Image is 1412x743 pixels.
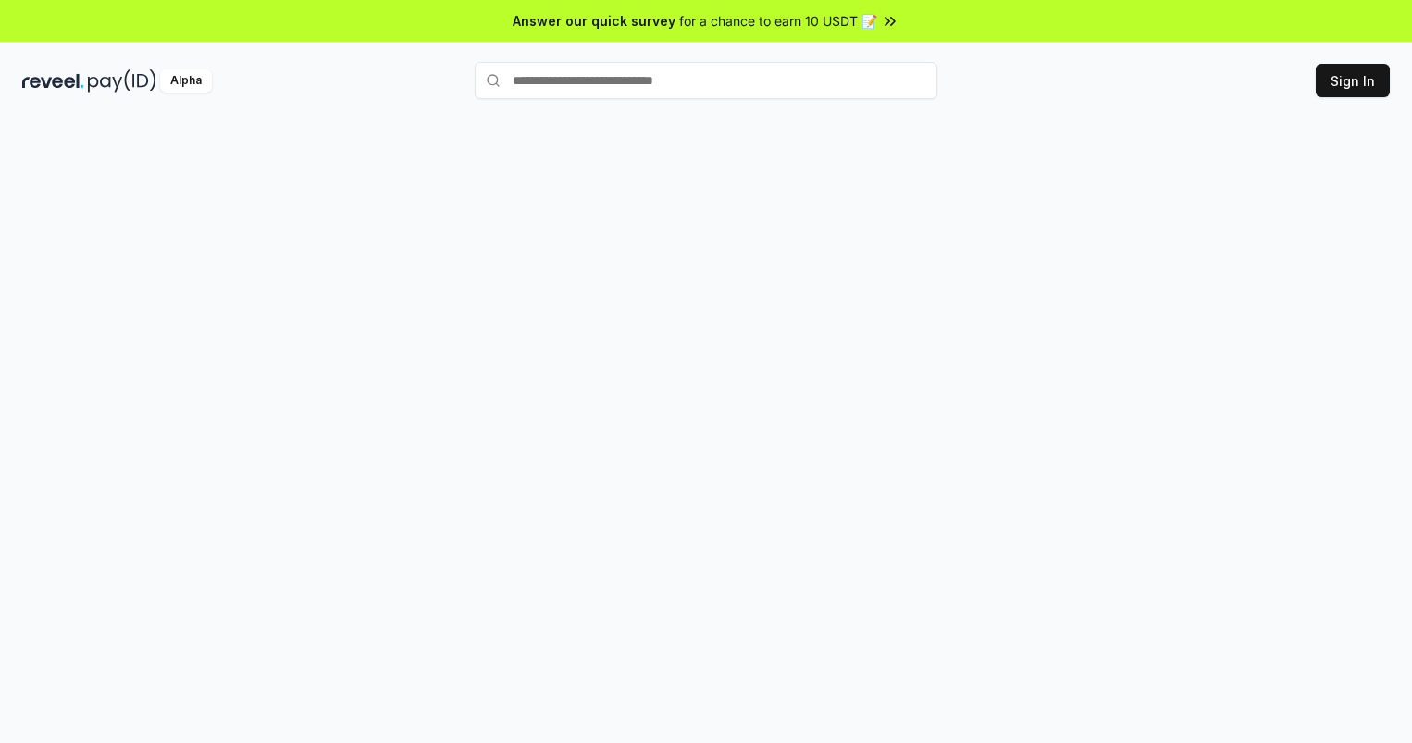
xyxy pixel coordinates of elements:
span: Answer our quick survey [513,11,675,31]
div: Alpha [160,69,212,93]
img: reveel_dark [22,69,84,93]
span: for a chance to earn 10 USDT 📝 [679,11,877,31]
button: Sign In [1316,64,1390,97]
img: pay_id [88,69,156,93]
